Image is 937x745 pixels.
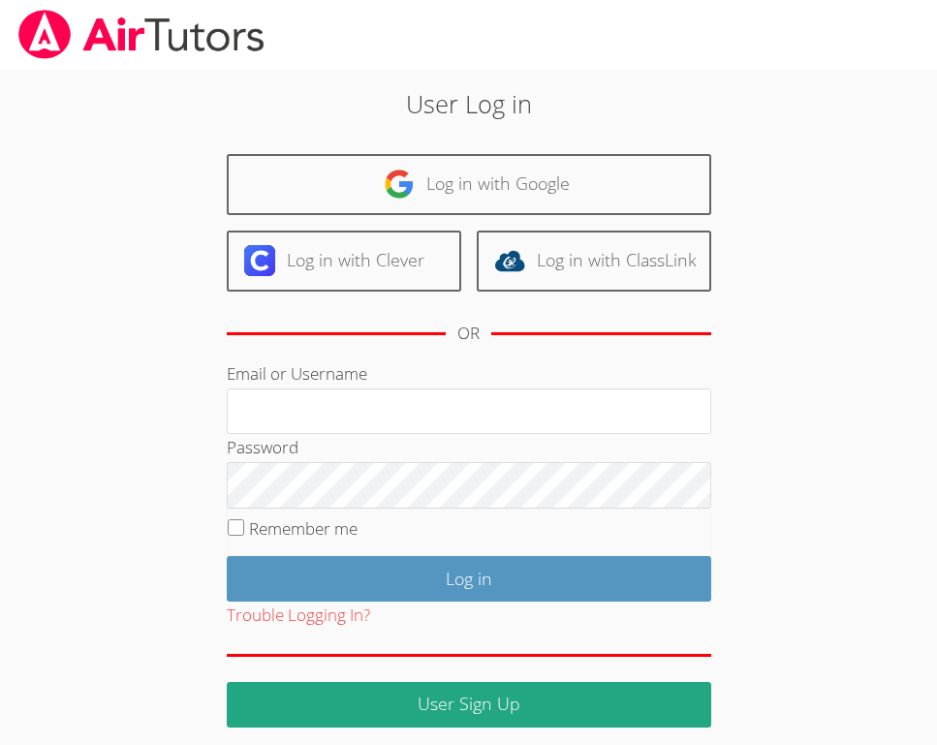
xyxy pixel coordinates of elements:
button: Trouble Logging In? [227,602,370,630]
a: User Sign Up [227,682,711,728]
img: clever-logo-6eab21bc6e7a338710f1a6ff85c0baf02591cd810cc4098c63d3a4b26e2feb20.svg [244,245,275,276]
h2: User Log in [131,85,805,122]
label: Remember me [249,517,358,540]
a: Log in with ClassLink [477,231,711,292]
div: OR [457,320,480,348]
a: Log in with Google [227,154,711,215]
a: Log in with Clever [227,231,461,292]
img: classlink-logo-d6bb404cc1216ec64c9a2012d9dc4662098be43eaf13dc465df04b49fa7ab582.svg [494,245,525,276]
img: airtutors_banner-c4298cdbf04f3fff15de1276eac7730deb9818008684d7c2e4769d2f7ddbe033.png [16,10,266,59]
label: Password [227,436,298,458]
input: Log in [227,556,711,602]
img: google-logo-50288ca7cdecda66e5e0955fdab243c47b7ad437acaf1139b6f446037453330a.svg [384,169,415,200]
label: Email or Username [227,362,367,385]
